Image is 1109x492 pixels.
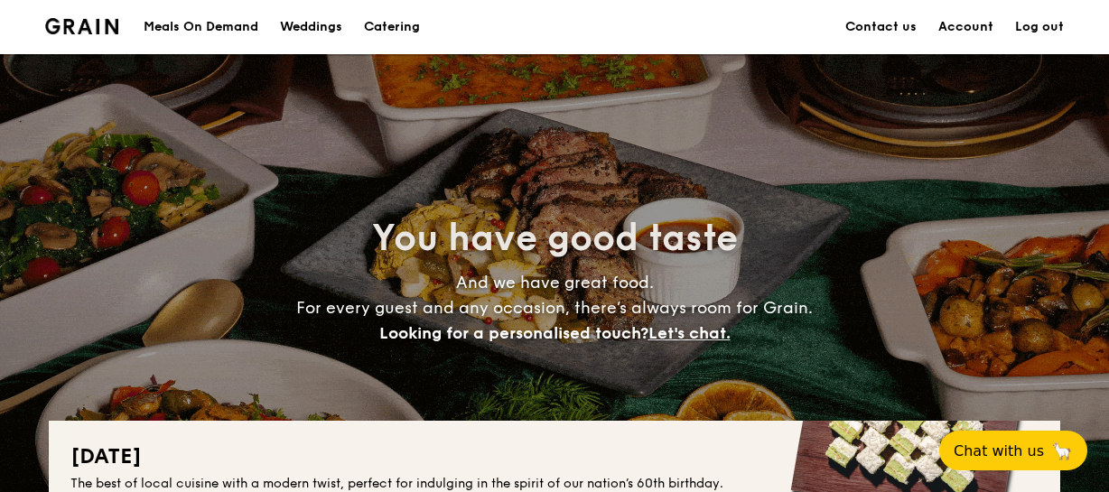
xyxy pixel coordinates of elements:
[70,442,1039,471] h2: [DATE]
[648,323,731,343] span: Let's chat.
[372,217,738,260] span: You have good taste
[1051,441,1073,461] span: 🦙
[939,431,1087,470] button: Chat with us🦙
[296,273,813,343] span: And we have great food. For every guest and any occasion, there’s always room for Grain.
[379,323,648,343] span: Looking for a personalised touch?
[45,18,118,34] img: Grain
[954,442,1044,460] span: Chat with us
[45,18,118,34] a: Logotype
